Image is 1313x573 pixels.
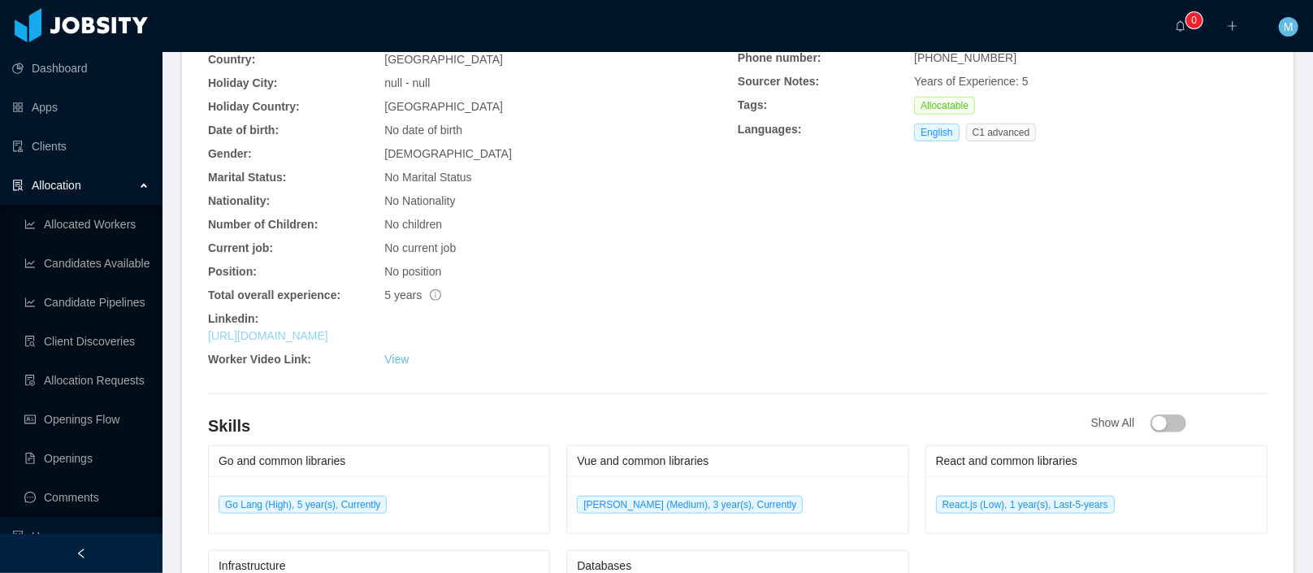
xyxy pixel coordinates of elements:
a: icon: line-chartCandidate Pipelines [24,286,149,319]
span: No date of birth [384,124,462,137]
b: Position: [208,265,257,278]
span: Allocation [32,179,81,192]
span: M [1284,17,1293,37]
b: Number of Children: [208,218,318,231]
b: Current job: [208,241,273,254]
a: icon: idcardOpenings Flow [24,403,149,436]
span: English [914,124,959,141]
b: Marital Status: [208,171,286,184]
b: Holiday Country: [208,100,300,113]
a: icon: file-doneAllocation Requests [24,364,149,397]
a: icon: line-chartCandidates Available [24,247,149,280]
h4: Skills [208,415,1091,437]
span: null - null [384,76,430,89]
a: [URL][DOMAIN_NAME] [208,329,328,342]
b: Linkedin: [208,312,258,325]
span: React.js (Low), 1 year(s), Last-5-years [936,496,1115,514]
span: [DEMOGRAPHIC_DATA] [384,147,512,160]
i: icon: plus [1227,20,1238,32]
a: icon: line-chartAllocated Workers [24,208,149,241]
span: No current job [384,241,456,254]
span: Go Lang (High), 5 year(s), Currently [219,496,387,514]
sup: 0 [1186,12,1202,28]
i: icon: solution [12,180,24,191]
b: Sourcer Notes: [738,75,819,88]
div: Go and common libraries [219,446,539,476]
b: Phone number: [738,51,821,64]
a: icon: auditClients [12,130,149,163]
b: Date of birth: [208,124,279,137]
a: icon: file-searchClient Discoveries [24,325,149,358]
span: Years of Experience: 5 [914,75,1028,88]
span: [PERSON_NAME] (Medium), 3 year(s), Currently [577,496,803,514]
a: View [384,353,409,366]
span: [PHONE_NUMBER] [914,51,1016,64]
span: 5 years [384,289,441,302]
span: info-circle [430,289,441,301]
a: icon: appstoreApps [12,91,149,124]
a: icon: messageComments [24,481,149,514]
a: icon: robotUsers [12,520,149,553]
b: Country: [208,53,255,66]
b: Gender: [208,147,252,160]
div: React and common libraries [936,446,1257,476]
b: Total overall experience: [208,289,340,302]
a: icon: file-textOpenings [24,442,149,475]
span: No Nationality [384,194,455,207]
span: C1 advanced [966,124,1037,141]
b: Nationality: [208,194,270,207]
b: Holiday City: [208,76,278,89]
span: [GEOGRAPHIC_DATA] [384,100,503,113]
span: Show All [1091,416,1187,429]
span: [GEOGRAPHIC_DATA] [384,53,503,66]
span: No children [384,218,442,231]
b: Tags: [738,98,767,111]
i: icon: bell [1175,20,1186,32]
div: Vue and common libraries [577,446,898,476]
a: icon: pie-chartDashboard [12,52,149,85]
span: Allocatable [914,97,975,115]
span: No Marital Status [384,171,471,184]
b: Languages: [738,123,802,136]
b: Worker Video Link: [208,353,311,366]
span: No position [384,265,441,278]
